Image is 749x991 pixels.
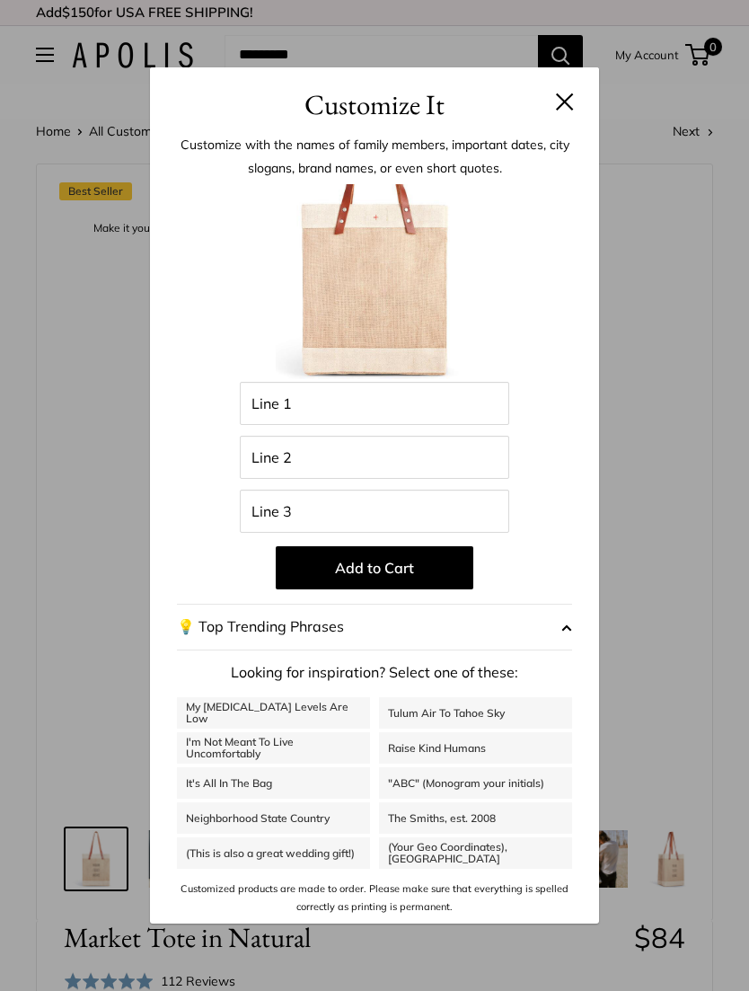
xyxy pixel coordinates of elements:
a: Raise Kind Humans [379,732,572,764]
p: Customized products are made to order. Please make sure that everything is spelled correctly as p... [177,880,572,916]
button: 💡 Top Trending Phrases [177,604,572,650]
a: Tulum Air To Tahoe Sky [379,697,572,729]
a: (This is also a great wedding gift!) [177,837,370,869]
a: The Smiths, est. 2008 [379,802,572,834]
h3: Customize It [177,84,572,126]
a: "ABC" (Monogram your initials) [379,767,572,799]
p: Looking for inspiration? Select one of these: [177,659,572,686]
a: Neighborhood State Country [177,802,370,834]
a: It's All In The Bag [177,767,370,799]
img: Blank_Product.002.jpg [276,184,473,382]
a: (Your Geo Coordinates), [GEOGRAPHIC_DATA] [379,837,572,869]
a: I'm Not Meant To Live Uncomfortably [177,732,370,764]
button: Add to Cart [276,546,473,589]
a: My [MEDICAL_DATA] Levels Are Low [177,697,370,729]
p: Customize with the names of family members, important dates, city slogans, brand names, or even s... [177,133,572,180]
